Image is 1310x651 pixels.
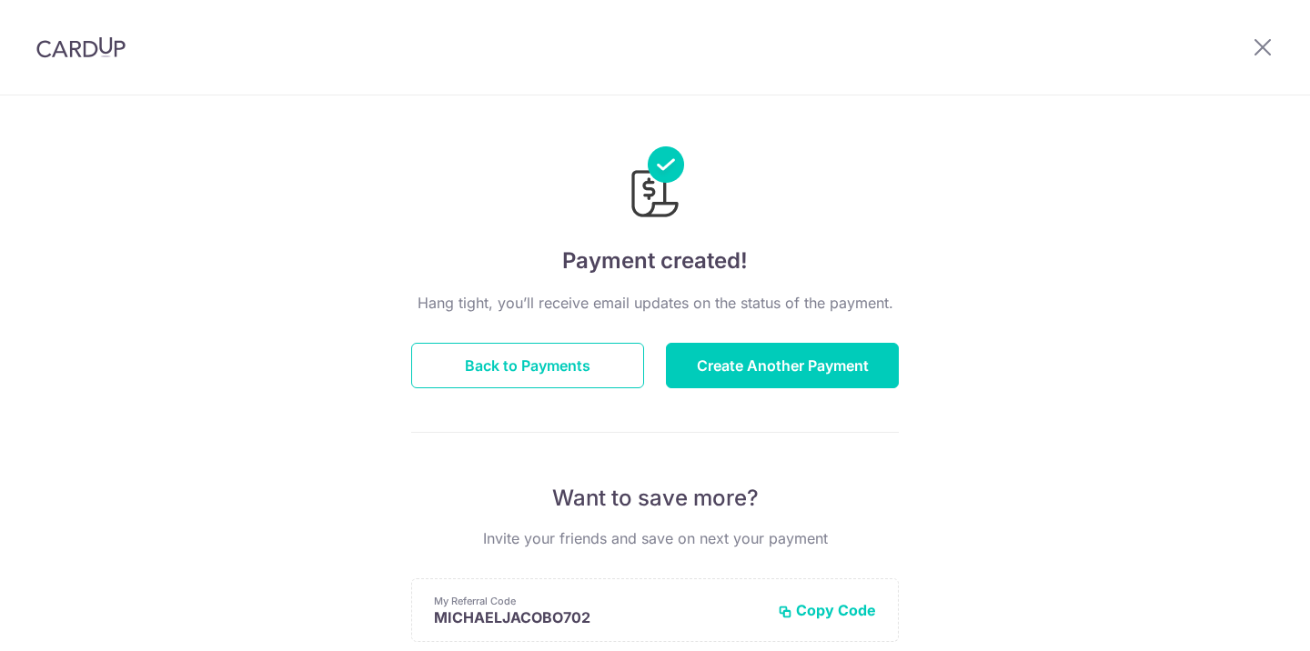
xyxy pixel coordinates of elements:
button: Copy Code [778,601,876,619]
p: Hang tight, you’ll receive email updates on the status of the payment. [411,292,899,314]
p: Invite your friends and save on next your payment [411,527,899,549]
p: MICHAELJACOBO702 [434,608,763,626]
button: Create Another Payment [666,343,899,388]
button: Back to Payments [411,343,644,388]
p: My Referral Code [434,594,763,608]
p: Want to save more? [411,484,899,513]
img: CardUp [36,36,126,58]
img: Payments [626,146,684,223]
h4: Payment created! [411,245,899,277]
